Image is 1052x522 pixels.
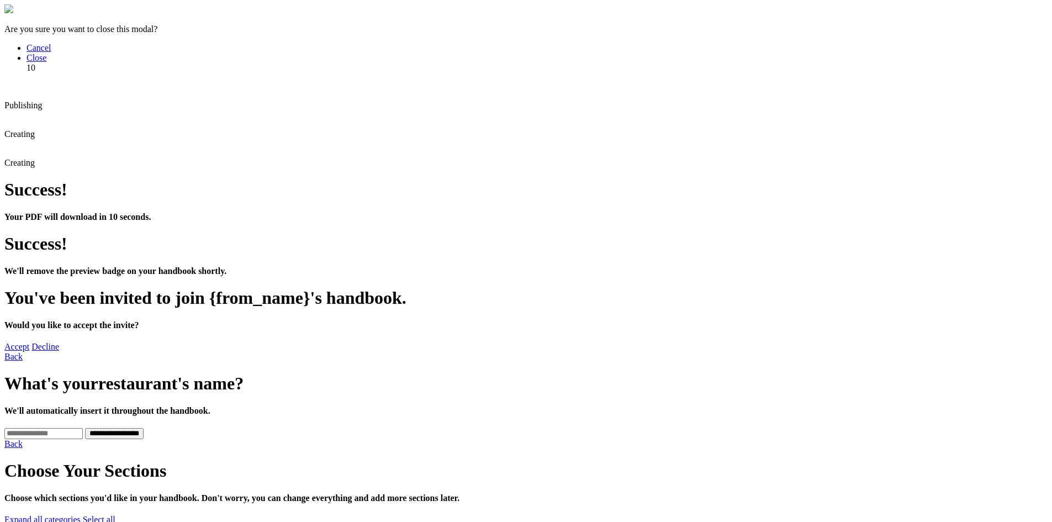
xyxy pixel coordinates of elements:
span: Creating [4,129,35,139]
h1: You've been invited to join {from_name}'s handbook. [4,288,1048,308]
a: Cancel [27,43,51,52]
h4: Your PDF will download in 10 seconds. [4,212,1048,222]
span: restaurant [98,373,177,393]
span: Creating [4,158,35,167]
h1: Choose Your Sections [4,461,1048,481]
a: Decline [31,342,59,351]
img: close-modal.svg [4,4,13,13]
p: Are you sure you want to close this modal? [4,24,1048,34]
h1: Success! [4,180,1048,200]
a: Close [27,53,46,62]
h1: What's your 's name? [4,373,1048,394]
a: Accept [4,342,29,351]
span: Publishing [4,101,42,110]
h4: We'll automatically insert it throughout the handbook. [4,406,1048,416]
span: 10 [27,63,35,72]
a: Back [4,439,23,449]
a: Back [4,352,23,361]
h4: Would you like to accept the invite? [4,320,1048,330]
h4: We'll remove the preview badge on your handbook shortly. [4,266,1048,276]
h1: Success! [4,234,1048,254]
h4: Choose which sections you'd like in your handbook. Don't worry, you can change everything and add... [4,493,1048,503]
